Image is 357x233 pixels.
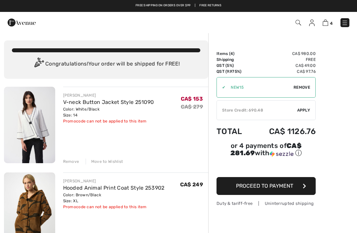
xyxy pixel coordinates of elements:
[63,106,154,118] div: Color: White/Black Size: 14
[217,107,297,113] div: Store Credit: 690.48
[181,104,203,110] s: CA$ 279
[12,58,200,71] div: Congratulations! Your order will be shipped for FREE!
[230,142,301,157] span: CA$ 281.69
[63,178,165,184] div: [PERSON_NAME]
[8,16,36,29] img: 1ère Avenue
[217,57,252,63] td: Shipping
[252,57,316,63] td: Free
[230,51,233,56] span: 4
[236,183,293,189] span: Proceed to Payment
[309,20,315,26] img: My Info
[330,21,333,26] span: 4
[294,84,310,90] span: Remove
[225,77,294,97] input: Promo code
[63,192,165,204] div: Color: Brown/Black Size: XL
[217,63,252,69] td: GST (5%)
[252,69,316,74] td: CA$ 97.76
[63,204,165,210] div: Promocode can not be applied to this item
[63,118,154,124] div: Promocode can not be applied to this item
[63,99,154,105] a: V-neck Button Jacket Style 251090
[180,181,203,188] span: CA$ 249
[217,143,316,160] div: or 4 payments ofCA$ 281.69withSezzle Click to learn more about Sezzle
[217,120,252,143] td: Total
[217,69,252,74] td: QST (9.975%)
[32,58,45,71] img: Congratulation2.svg
[217,51,252,57] td: Items ( )
[297,107,310,113] span: Apply
[63,92,154,98] div: [PERSON_NAME]
[4,87,55,163] img: V-neck Button Jacket Style 251090
[252,120,316,143] td: CA$ 1126.76
[136,3,191,8] a: Free shipping on orders over $99
[217,160,316,175] iframe: PayPal-paypal
[181,96,203,102] span: CA$ 153
[270,151,294,157] img: Sezzle
[217,143,316,158] div: or 4 payments of with
[199,3,221,8] a: Free Returns
[296,20,301,25] img: Search
[323,20,328,26] img: Shopping Bag
[86,159,123,164] div: Move to Wishlist
[217,177,316,195] button: Proceed to Payment
[252,63,316,69] td: CA$ 49.00
[217,84,225,90] div: ✔
[8,19,36,25] a: 1ère Avenue
[252,51,316,57] td: CA$ 980.00
[63,185,165,191] a: Hooded Animal Print Coat Style 253902
[195,3,195,8] span: |
[341,20,348,26] img: Menu
[63,159,79,164] div: Remove
[217,200,316,207] div: Duty & tariff-free | Uninterrupted shipping
[323,19,333,26] a: 4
